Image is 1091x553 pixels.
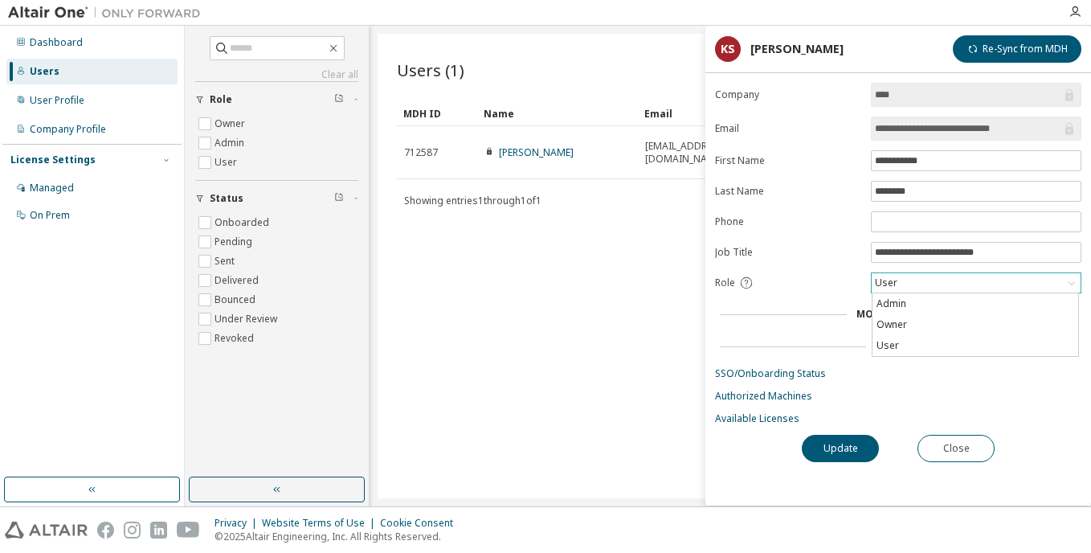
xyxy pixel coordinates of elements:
[917,435,995,462] button: Close
[195,68,358,81] a: Clear all
[215,232,255,252] label: Pending
[215,290,259,309] label: Bounced
[10,154,96,166] div: License Settings
[124,522,141,539] img: instagram.svg
[715,185,861,198] label: Last Name
[215,517,262,530] div: Privacy
[802,435,879,462] button: Update
[215,309,280,329] label: Under Review
[5,522,88,539] img: altair_logo.svg
[872,314,1078,335] li: Owner
[215,153,240,172] label: User
[403,100,471,126] div: MDH ID
[215,114,248,133] label: Owner
[262,517,380,530] div: Website Terms of Use
[215,271,262,290] label: Delivered
[484,100,631,126] div: Name
[30,65,59,78] div: Users
[715,390,1081,403] a: Authorized Machines
[397,59,464,81] span: Users (1)
[953,35,1081,63] button: Re-Sync from MDH
[715,215,861,228] label: Phone
[715,246,861,259] label: Job Title
[30,123,106,136] div: Company Profile
[210,93,232,106] span: Role
[215,133,247,153] label: Admin
[150,522,167,539] img: linkedin.svg
[30,182,74,195] div: Managed
[872,335,1078,356] li: User
[215,329,257,348] label: Revoked
[715,412,1081,425] a: Available Licenses
[499,145,574,159] a: [PERSON_NAME]
[97,522,114,539] img: facebook.svg
[8,5,209,21] img: Altair One
[215,252,238,271] label: Sent
[30,36,83,49] div: Dashboard
[715,88,861,101] label: Company
[404,194,541,207] span: Showing entries 1 through 1 of 1
[872,293,1078,314] li: Admin
[210,192,243,205] span: Status
[645,140,738,166] span: [EMAIL_ADDRESS][DOMAIN_NAME]
[404,146,438,159] span: 712587
[334,93,344,106] span: Clear filter
[715,276,735,289] span: Role
[715,154,861,167] label: First Name
[195,181,358,216] button: Status
[334,192,344,205] span: Clear filter
[644,100,739,126] div: Email
[195,82,358,117] button: Role
[872,274,900,292] div: User
[380,517,463,530] div: Cookie Consent
[30,209,70,222] div: On Prem
[872,273,1081,293] div: User
[215,530,463,543] p: © 2025 Altair Engineering, Inc. All Rights Reserved.
[715,36,741,62] div: KS
[177,522,200,539] img: youtube.svg
[856,307,929,321] span: More Details
[715,367,1081,380] a: SSO/Onboarding Status
[715,122,861,135] label: Email
[750,43,844,55] div: [PERSON_NAME]
[30,94,84,107] div: User Profile
[215,213,272,232] label: Onboarded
